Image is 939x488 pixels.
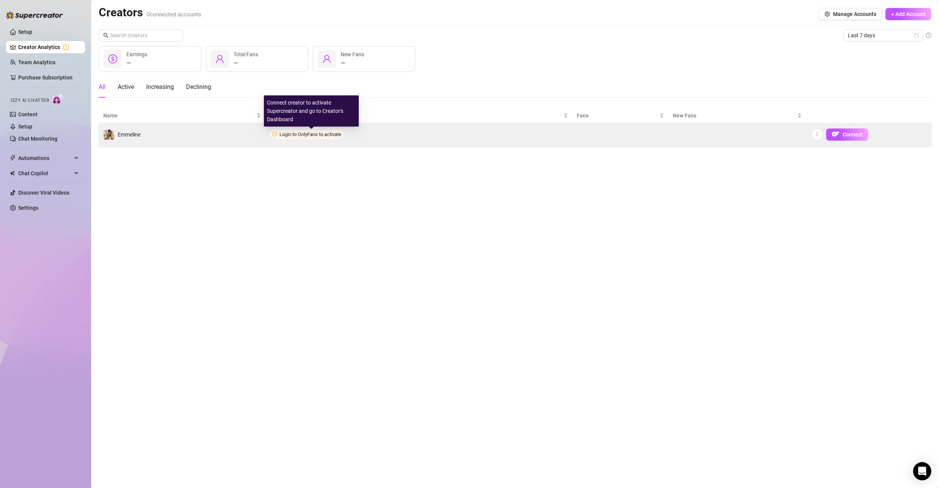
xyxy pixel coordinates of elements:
[18,152,72,164] span: Automations
[103,33,109,38] span: search
[272,132,277,136] span: clock-circle
[926,33,931,38] span: info-circle
[126,51,147,57] span: Earnings
[18,74,73,81] a: Purchase Subscription
[10,155,16,161] span: thunderbolt
[18,167,72,179] span: Chat Copilot
[118,132,140,138] span: Emmeline
[891,11,926,17] span: + Add Account
[118,82,134,92] div: Active
[322,54,331,63] span: user
[18,136,57,142] a: Chat Monitoring
[99,108,265,123] th: Name
[669,108,807,123] th: New Fans
[18,41,79,53] a: Creator Analytics exclamation-circle
[885,8,931,20] button: + Add Account
[826,128,868,141] button: OFConnect
[341,51,364,57] span: New Fans
[819,8,882,20] button: Manage Accounts
[126,59,147,68] div: —
[265,108,573,123] th: Earnings
[10,171,15,176] img: Chat Copilot
[280,132,342,137] span: Login to OnlyFans to activate
[52,94,64,105] img: AI Chatter
[341,59,364,68] div: —
[270,111,562,120] span: Earnings
[234,59,258,68] div: —
[18,124,32,130] a: Setup
[848,30,918,41] span: Last 7 days
[11,97,49,104] span: Izzy AI Chatter
[573,108,669,123] th: Fans
[814,132,820,137] span: more
[832,130,840,138] img: OF
[913,462,931,480] div: Open Intercom Messenger
[108,54,117,63] span: dollar-circle
[914,33,919,38] span: calendar
[18,111,38,117] a: Content
[103,111,255,120] span: Name
[215,54,224,63] span: user
[18,59,55,65] a: Team Analytics
[825,11,830,17] span: setting
[577,111,658,120] span: Fans
[99,82,106,92] div: All
[843,132,863,138] span: Connect
[18,190,69,196] a: Discover Viral Videos
[186,82,211,92] div: Declining
[110,31,172,40] input: Search creators
[99,5,201,20] h2: Creators
[673,111,796,120] span: New Fans
[18,29,32,35] a: Setup
[833,11,876,17] span: Manage Accounts
[146,82,174,92] div: Increasing
[147,11,201,18] span: 0 connected accounts
[234,51,258,57] span: Total Fans
[6,11,63,19] img: logo-BBDzfeDw.svg
[18,205,38,211] a: Settings
[264,95,359,127] div: Connect creator to activate Supercreator and go to Creator's Dashboard
[104,129,114,140] img: Emmeline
